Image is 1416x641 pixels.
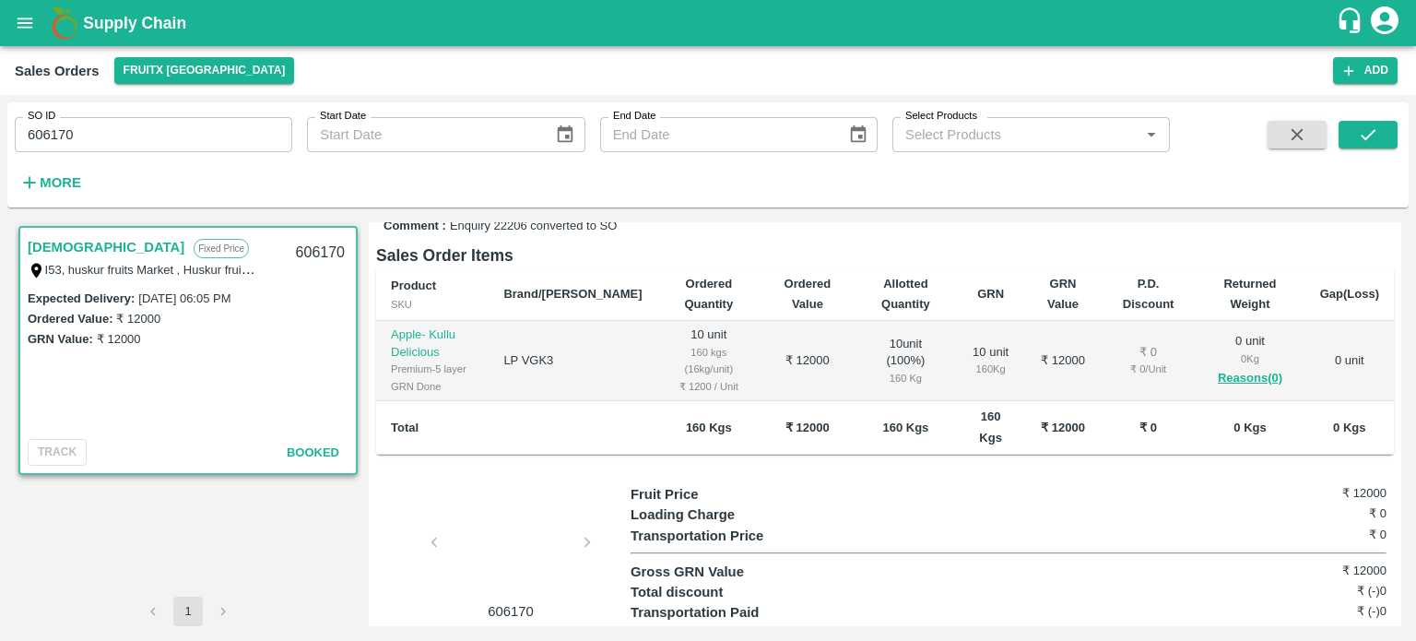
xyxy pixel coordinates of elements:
b: 160 Kgs [979,410,1002,444]
button: Select DC [114,57,295,84]
b: 160 Kgs [882,421,928,434]
label: [DATE] 06:05 PM [138,291,230,305]
p: Transportation Price [631,526,820,546]
a: [DEMOGRAPHIC_DATA] [28,235,184,259]
b: Supply Chain [83,14,186,32]
b: P.D. Discount [1123,277,1174,311]
p: Apple- Kullu Delicious [391,326,474,361]
button: Choose date [548,117,583,152]
label: Expected Delivery : [28,291,135,305]
b: ₹ 12000 [785,421,830,434]
strong: More [40,175,81,190]
div: ₹ 1200 / Unit [672,378,746,395]
label: I53, huskur fruits Market , Huskur fruits Market , [GEOGRAPHIC_DATA], [GEOGRAPHIC_DATA] ([GEOGRAP... [45,262,988,277]
div: 160 Kg [972,361,1009,377]
button: Choose date [841,117,876,152]
label: Select Products [905,109,977,124]
h6: Sales Order Items [376,243,1394,268]
p: Gross GRN Value [631,562,820,582]
b: Product [391,279,436,292]
td: 0 unit [1305,321,1394,401]
input: Enter SO ID [15,117,292,152]
b: GRN [977,287,1004,301]
label: ₹ 12000 [97,332,141,346]
div: 160 kgs (16kg/unit) [672,344,746,378]
div: GRN Done [391,378,474,395]
p: 606170 [442,601,580,622]
h6: ₹ (-)0 [1260,582,1386,600]
button: open drawer [4,2,46,44]
div: ₹ 0 [1116,344,1181,362]
input: Select Products [898,123,1134,147]
div: customer-support [1336,6,1368,40]
label: SO ID [28,109,55,124]
p: Total discount [631,582,820,602]
span: Enquiry 22206 converted to SO [450,218,617,235]
h6: ₹ 0 [1260,504,1386,523]
div: 160 Kg [869,370,942,386]
div: 0 unit [1209,333,1290,388]
b: Ordered Quantity [684,277,733,311]
td: 10 unit [657,321,761,401]
div: 606170 [285,231,356,275]
nav: pagination navigation [136,597,241,626]
button: Add [1333,57,1398,84]
b: 0 Kgs [1333,421,1365,434]
button: page 1 [173,597,203,626]
h6: ₹ 12000 [1260,484,1386,503]
p: Fruit Price [631,484,820,504]
b: ₹ 0 [1139,421,1157,434]
span: Booked [287,445,339,459]
label: Start Date [320,109,366,124]
h6: ₹ 0 [1260,526,1386,544]
b: Total [391,421,419,434]
b: Brand/[PERSON_NAME] [503,287,642,301]
b: 0 Kgs [1233,421,1266,434]
p: Transportation Paid [631,602,820,623]
b: Returned Weight [1223,277,1276,311]
input: Start Date [307,117,540,152]
label: Ordered Value: [28,312,112,326]
div: SKU [391,296,474,313]
b: Ordered Value [785,277,832,311]
div: 10 unit ( 100 %) [869,336,942,387]
div: 0 Kg [1209,350,1290,367]
td: ₹ 12000 [1024,321,1102,401]
td: ₹ 12000 [761,321,855,401]
button: Open [1139,123,1163,147]
b: Gap(Loss) [1320,287,1379,301]
label: GRN Value: [28,332,93,346]
div: ₹ 0 / Unit [1116,361,1181,377]
b: 160 Kgs [686,421,732,434]
button: Reasons(0) [1209,368,1290,389]
h6: ₹ 12000 [1260,562,1386,580]
a: Supply Chain [83,10,1336,36]
b: ₹ 12000 [1041,421,1085,434]
label: End Date [613,109,655,124]
div: Premium-5 layer [391,361,474,377]
b: GRN Value [1047,277,1079,311]
td: LP VGK3 [489,321,656,401]
p: Fixed Price [194,239,249,258]
label: Comment : [383,218,446,235]
div: account of current user [1368,4,1401,42]
p: Loading Charge [631,504,820,525]
img: logo [46,5,83,42]
div: Sales Orders [15,59,100,83]
label: ₹ 12000 [116,312,160,326]
h6: ₹ (-)0 [1260,602,1386,621]
input: End Date [600,117,833,152]
button: More [15,167,86,198]
b: Allotted Quantity [881,277,930,311]
div: 10 unit [972,344,1009,378]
